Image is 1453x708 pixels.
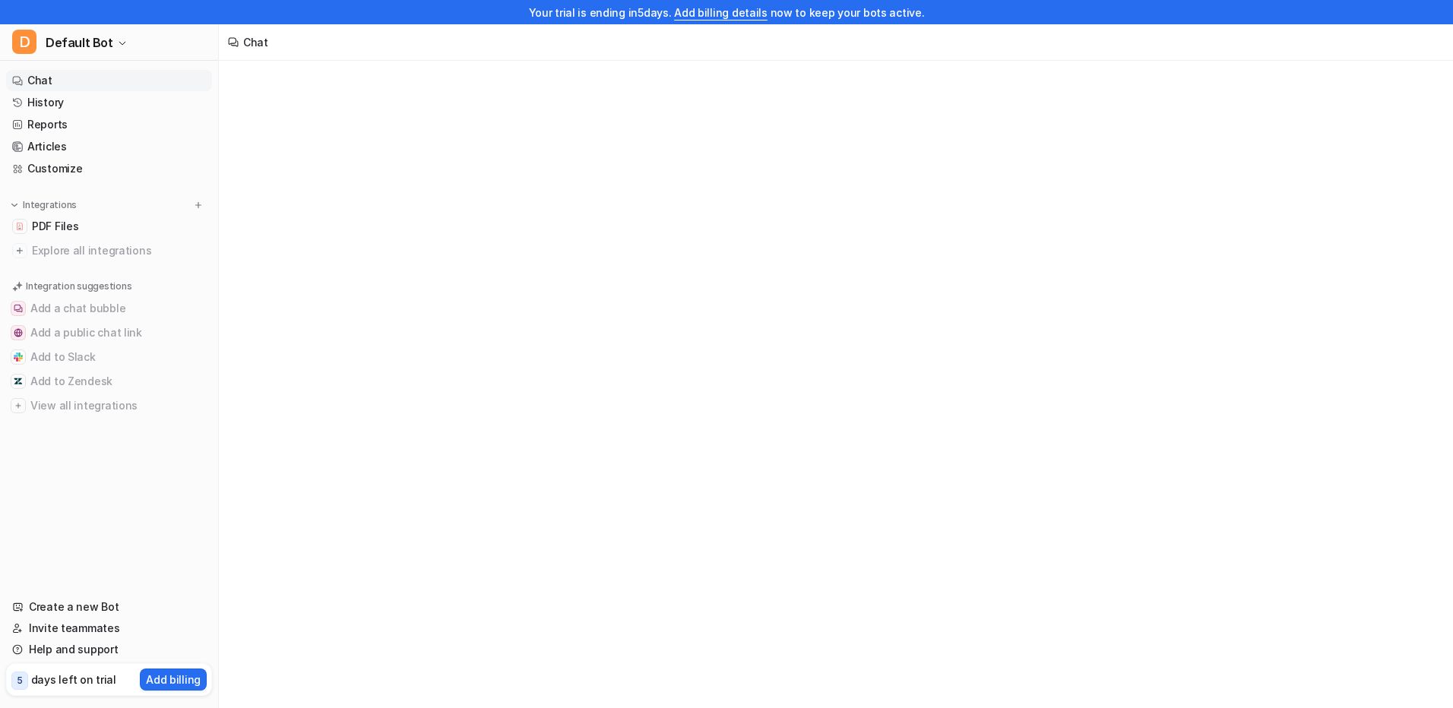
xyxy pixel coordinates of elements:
[26,280,131,293] p: Integration suggestions
[6,369,212,394] button: Add to ZendeskAdd to Zendesk
[14,352,23,362] img: Add to Slack
[12,30,36,54] span: D
[6,596,212,618] a: Create a new Bot
[15,222,24,231] img: PDF Files
[12,243,27,258] img: explore all integrations
[6,92,212,113] a: History
[6,394,212,418] button: View all integrationsView all integrations
[31,672,116,687] p: days left on trial
[6,321,212,345] button: Add a public chat linkAdd a public chat link
[140,668,207,691] button: Add billing
[146,672,201,687] p: Add billing
[6,136,212,157] a: Articles
[14,304,23,313] img: Add a chat bubble
[32,239,206,263] span: Explore all integrations
[14,328,23,337] img: Add a public chat link
[17,674,23,687] p: 5
[6,240,212,261] a: Explore all integrations
[6,70,212,91] a: Chat
[6,639,212,660] a: Help and support
[14,377,23,386] img: Add to Zendesk
[32,219,78,234] span: PDF Files
[6,296,212,321] button: Add a chat bubbleAdd a chat bubble
[6,345,212,369] button: Add to SlackAdd to Slack
[9,200,20,210] img: expand menu
[193,200,204,210] img: menu_add.svg
[14,401,23,410] img: View all integrations
[674,6,768,19] a: Add billing details
[46,32,113,53] span: Default Bot
[6,114,212,135] a: Reports
[6,618,212,639] a: Invite teammates
[243,34,268,50] div: Chat
[23,199,77,211] p: Integrations
[6,198,81,213] button: Integrations
[6,158,212,179] a: Customize
[6,216,212,237] a: PDF FilesPDF Files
